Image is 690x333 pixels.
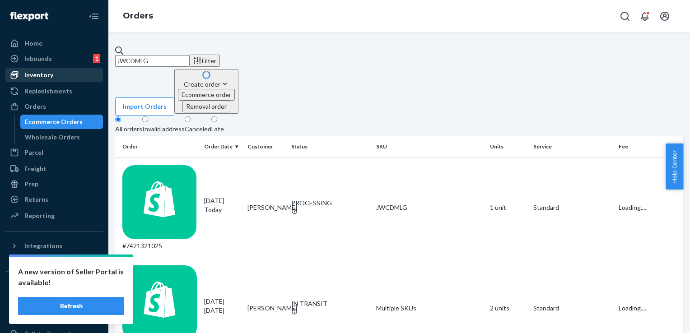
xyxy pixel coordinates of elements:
input: All orders [115,116,121,122]
td: Loading.... [615,157,683,258]
div: Home [24,39,42,48]
button: Help Center [666,143,683,190]
button: Open notifications [636,7,654,25]
input: Late [211,116,217,122]
a: Replenishments [5,84,103,98]
a: Home [5,36,103,51]
div: Customer [247,143,284,150]
a: Inbounds1 [5,51,103,66]
input: Canceled [185,116,191,122]
td: [PERSON_NAME] [244,157,287,258]
div: 1 [93,54,100,63]
div: Integrations [24,241,62,250]
div: Freight [24,164,47,173]
div: Ecommerce Orders [25,117,83,126]
th: Order [115,136,200,157]
img: Flexport logo [10,12,48,21]
p: Standard [533,304,611,313]
button: Refresh [18,297,124,315]
p: Today [204,205,240,214]
div: [DATE] [204,196,240,214]
div: All orders [115,125,142,134]
div: Returns [24,195,48,204]
div: Replenishments [24,87,72,96]
button: Ecommerce order [178,89,235,101]
div: #7421321025 [122,165,197,251]
button: Open Search Box [616,7,634,25]
div: Prep [24,180,38,189]
div: [DATE] [204,297,240,315]
a: Wholesale Orders [20,130,103,144]
button: Integrations [5,239,103,253]
input: Invalid address [142,116,148,122]
button: Open account menu [656,7,674,25]
span: Ecommerce order [182,91,231,98]
a: Reporting [5,208,103,223]
th: Service [530,136,615,157]
p: Standard [533,203,611,212]
button: Close Navigation [85,7,103,25]
a: Add Fast Tag [5,297,103,308]
a: Ecommerce Orders [20,115,103,129]
p: [DATE] [204,306,240,315]
a: Inventory [5,68,103,82]
a: Settings [5,311,103,326]
a: Freight [5,162,103,176]
a: Returns [5,192,103,207]
div: Filter [193,56,216,65]
button: Removal order [182,101,230,112]
a: Add Integration [5,257,103,268]
div: Invalid address [142,125,185,134]
div: Wholesale Orders [25,133,80,142]
div: Late [211,125,224,134]
a: Parcel [5,145,103,160]
th: Units [486,136,530,157]
ol: breadcrumbs [116,3,160,29]
span: Removal order [186,102,227,110]
div: Orders [24,102,46,111]
button: Import Orders [115,97,174,116]
div: IN TRANSIT [291,299,369,308]
button: Fast Tags [5,279,103,293]
div: Reporting [24,211,55,220]
th: Fee [615,136,683,157]
td: 1 unit [486,157,530,258]
th: Status [288,136,373,157]
div: Parcel [24,148,43,157]
th: SKU [373,136,486,157]
div: Inbounds [24,54,52,63]
p: A new version of Seller Portal is available! [18,266,124,288]
a: Orders [123,11,153,21]
button: Create orderEcommerce orderRemoval order [174,69,238,114]
a: Orders [5,99,103,114]
a: Prep [5,177,103,191]
div: JWCDMLG [376,203,483,212]
div: PROCESSING [291,199,369,208]
div: Canceled [185,125,211,134]
th: Order Date [200,136,244,157]
button: Filter [189,55,220,67]
div: Create order [178,79,235,89]
div: Inventory [24,70,53,79]
input: Search orders [115,55,189,67]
